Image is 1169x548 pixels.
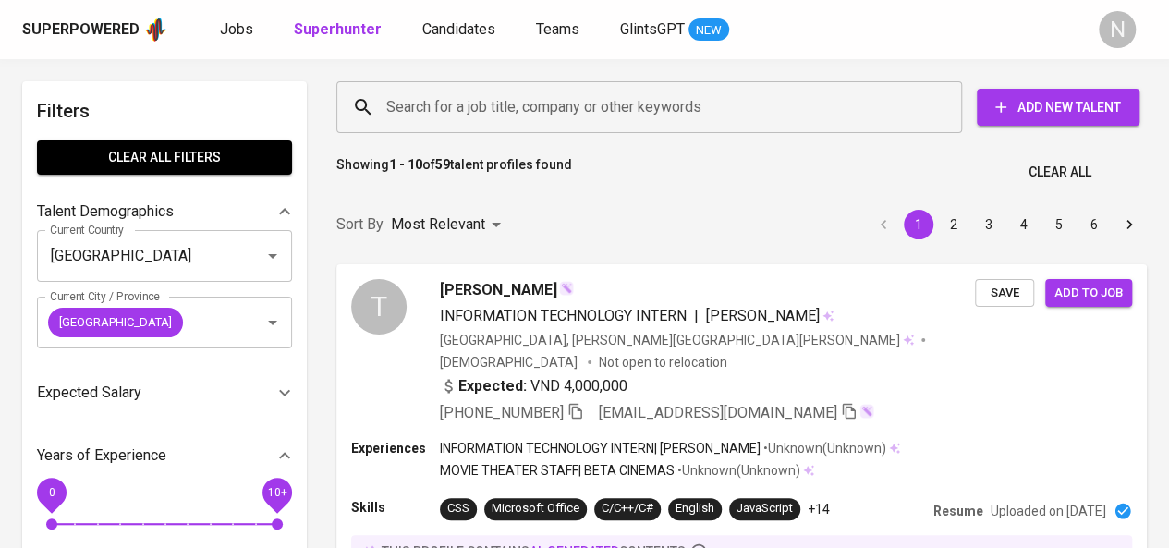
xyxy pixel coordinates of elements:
div: Talent Demographics [37,193,292,230]
div: Expected Salary [37,371,292,415]
nav: pagination navigation [866,210,1147,239]
p: Sort By [336,213,384,236]
button: Clear All filters [37,140,292,175]
p: Experiences [351,439,440,457]
p: Not open to relocation [599,353,727,371]
a: Superhunter [294,18,385,42]
b: Superhunter [294,20,382,38]
img: app logo [143,16,168,43]
span: | [694,305,699,327]
span: INFORMATION TECHNOLOGY INTERN [440,307,687,324]
span: [DEMOGRAPHIC_DATA] [440,353,580,371]
b: 59 [435,157,450,172]
div: CSS [447,500,469,518]
span: Clear All [1029,161,1091,184]
button: Go to page 4 [1009,210,1039,239]
span: 10+ [267,485,286,498]
button: Go to page 2 [939,210,968,239]
p: Uploaded on [DATE] [991,502,1106,520]
button: Go to page 6 [1079,210,1109,239]
div: T [351,279,407,335]
p: Talent Demographics [37,201,174,223]
span: Save [984,283,1025,304]
span: Jobs [220,20,253,38]
div: VND 4,000,000 [440,375,627,397]
p: Expected Salary [37,382,141,404]
div: Superpowered [22,19,140,41]
p: Resume [933,502,983,520]
span: Add New Talent [992,96,1125,119]
a: Superpoweredapp logo [22,16,168,43]
div: C/C++/C# [602,500,653,518]
a: Candidates [422,18,499,42]
button: Save [975,279,1034,308]
p: INFORMATION TECHNOLOGY INTERN | [PERSON_NAME] [440,439,761,457]
span: [PHONE_NUMBER] [440,404,564,421]
p: Years of Experience [37,444,166,467]
span: GlintsGPT [620,20,685,38]
button: page 1 [904,210,933,239]
button: Go to page 5 [1044,210,1074,239]
b: Expected: [458,375,527,397]
span: [PERSON_NAME] [440,279,557,301]
a: Jobs [220,18,257,42]
span: [EMAIL_ADDRESS][DOMAIN_NAME] [599,404,837,421]
button: Open [260,310,286,335]
p: +14 [808,500,830,518]
span: Candidates [422,20,495,38]
span: Clear All filters [52,146,277,169]
span: NEW [688,21,729,40]
div: Microsoft Office [492,500,579,518]
p: MOVIE THEATER STAFF | BETA CINEMAS [440,461,675,480]
a: GlintsGPT NEW [620,18,729,42]
div: English [676,500,714,518]
div: Years of Experience [37,437,292,474]
div: [GEOGRAPHIC_DATA], [PERSON_NAME][GEOGRAPHIC_DATA][PERSON_NAME] [440,331,914,349]
button: Clear All [1021,155,1099,189]
span: 0 [48,485,55,498]
button: Go to next page [1114,210,1144,239]
h6: Filters [37,96,292,126]
button: Add New Talent [977,89,1139,126]
div: N [1099,11,1136,48]
p: • Unknown ( Unknown ) [761,439,886,457]
button: Open [260,243,286,269]
div: [GEOGRAPHIC_DATA] [48,308,183,337]
span: Teams [536,20,579,38]
div: JavaScript [737,500,793,518]
div: Most Relevant [391,208,507,242]
span: Add to job [1054,283,1123,304]
button: Add to job [1045,279,1132,308]
img: magic_wand.svg [859,404,874,419]
p: Most Relevant [391,213,485,236]
b: 1 - 10 [389,157,422,172]
a: Teams [536,18,583,42]
button: Go to page 3 [974,210,1004,239]
span: [GEOGRAPHIC_DATA] [48,313,183,331]
p: • Unknown ( Unknown ) [675,461,800,480]
p: Skills [351,498,440,517]
p: Showing of talent profiles found [336,155,572,189]
span: [PERSON_NAME] [706,307,820,324]
img: magic_wand.svg [559,281,574,296]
